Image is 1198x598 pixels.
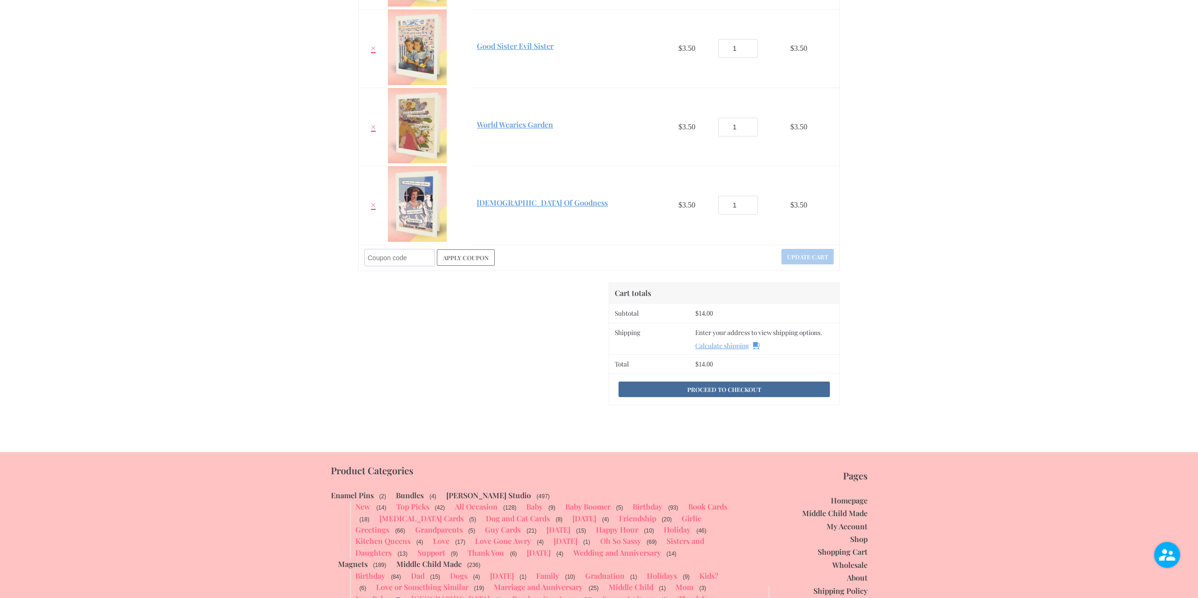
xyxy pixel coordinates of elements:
[429,573,441,581] span: (15)
[454,538,466,546] span: (17)
[700,571,718,581] a: Kids?
[615,503,624,512] span: (5)
[519,573,528,581] span: (1)
[450,571,467,581] a: Dogs
[477,119,667,130] a: World Wearies Garden
[428,492,437,501] span: (4)
[466,561,482,569] span: (236)
[596,525,638,534] a: Happy Hour
[698,584,707,592] span: (3)
[827,521,868,531] a: My Account
[601,515,610,524] span: (4)
[818,547,868,557] a: Shopping Cart
[396,502,429,511] a: Top Picks
[358,515,370,524] span: (18)
[433,536,450,546] a: Love
[609,354,690,374] th: Total
[781,249,834,264] button: Update cart
[358,584,367,592] span: (6)
[455,502,498,511] a: All Occasion
[411,571,425,581] a: Dad
[718,39,758,58] input: Product quantity
[585,571,625,581] a: Graduation
[525,526,537,535] span: (21)
[790,123,807,131] bdi: 3.50
[376,582,468,592] a: Love or Something Similar
[832,560,868,570] a: Wholesale
[434,503,446,512] span: (42)
[536,492,551,501] span: (497)
[609,582,653,592] a: Middle Child
[565,502,611,511] a: Baby Boomer
[468,515,477,524] span: (5)
[554,536,578,546] a: [DATE]
[415,525,463,534] a: Grandparents
[575,526,587,535] span: (15)
[633,502,662,511] a: Birthday
[396,490,424,500] a: Bundles
[502,503,517,512] span: (128)
[718,118,758,136] input: Product quantity
[790,123,794,131] span: $
[690,323,839,354] td: Enter your address to view shipping options.
[536,538,545,546] span: (4)
[485,525,521,534] a: Guy Cards
[582,538,591,546] span: (1)
[675,582,693,592] a: Mom
[388,88,447,164] img: Cover image of greeting card, "World Wearies"
[790,201,794,209] span: $
[587,584,599,592] span: (25)
[619,382,830,397] a: Proceed to checkout
[536,571,559,581] a: Family
[555,550,564,558] span: (4)
[555,515,563,524] span: (8)
[678,44,695,52] bdi: 3.50
[695,310,699,317] span: $
[664,525,691,534] a: Holiday
[331,490,374,500] a: Enamel Pins
[643,526,655,535] span: (10)
[418,548,445,558] a: Support
[477,197,667,208] a: [DEMOGRAPHIC_DATA] Of Goodness
[547,525,571,534] a: [DATE]
[678,44,682,52] span: $
[355,536,704,557] a: Sisters and Daughters
[695,361,699,368] span: $
[678,123,695,131] bdi: 3.50
[369,44,378,53] a: Remove Good Sister Evil Sister from cart
[355,571,385,581] a: Birthday
[475,536,531,546] a: Love Gone Awry
[790,44,807,52] bdi: 3.50
[369,200,378,210] a: Remove Goddess Of Goodness from cart
[388,166,447,242] img: Goddess Of Goodness
[437,249,495,266] button: Apply coupon
[338,559,368,569] a: Magnets
[790,44,794,52] span: $
[661,515,673,524] span: (20)
[378,492,387,501] span: (2)
[678,201,695,209] bdi: 3.50
[477,40,667,52] a: Good Sister Evil Sister
[1154,542,1180,568] img: user.png
[486,513,550,523] a: Dog and Cat Cards
[647,571,677,581] a: Holidays
[695,310,713,317] bdi: 14.00
[695,341,759,350] a: Calculate shipping
[813,586,868,596] a: Shipping Policy
[415,538,424,546] span: (4)
[695,526,707,535] span: (46)
[509,550,518,558] span: (6)
[658,584,667,592] span: (1)
[678,201,682,209] span: $
[682,573,691,581] span: (9)
[790,201,807,209] bdi: 3.50
[695,361,713,368] bdi: 14.00
[369,122,378,132] a: Remove World Wearies Garden from cart
[609,304,690,323] th: Subtotal
[375,503,387,512] span: (14)
[609,323,690,354] th: Shipping
[472,573,481,581] span: (4)
[600,536,641,546] a: Oh So Sassy
[364,249,435,266] input: Coupon code
[718,196,758,215] input: Product quantity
